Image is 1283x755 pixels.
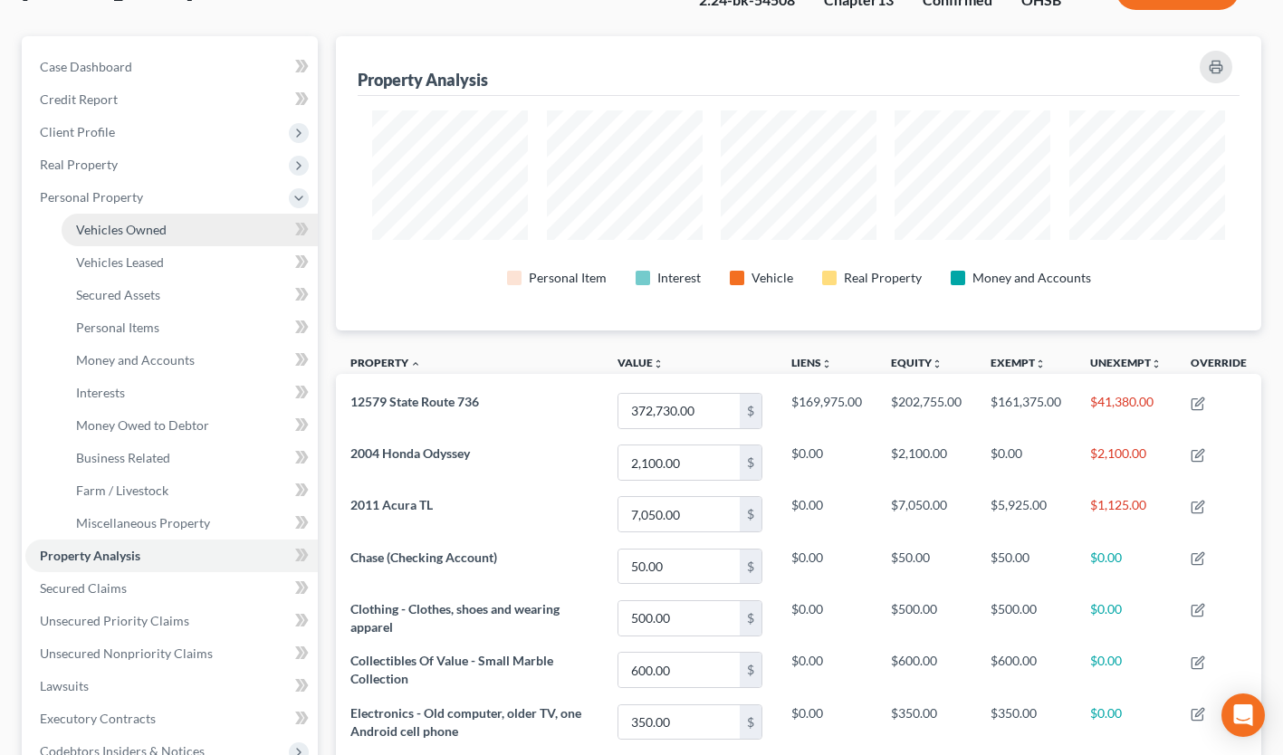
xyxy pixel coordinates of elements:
[618,445,740,480] input: 0.00
[972,269,1091,287] div: Money and Accounts
[777,696,876,748] td: $0.00
[76,417,209,433] span: Money Owed to Debtor
[76,450,170,465] span: Business Related
[976,645,1076,696] td: $600.00
[618,394,740,428] input: 0.00
[350,497,433,512] span: 2011 Acura TL
[40,189,143,205] span: Personal Property
[777,645,876,696] td: $0.00
[410,358,421,369] i: expand_less
[618,550,740,584] input: 0.00
[40,580,127,596] span: Secured Claims
[1151,358,1162,369] i: unfold_more
[1221,693,1265,737] div: Open Intercom Messenger
[62,409,318,442] a: Money Owed to Debtor
[40,678,89,693] span: Lawsuits
[350,394,479,409] span: 12579 State Route 736
[876,385,976,436] td: $202,755.00
[40,157,118,172] span: Real Property
[618,705,740,740] input: 0.00
[876,592,976,644] td: $500.00
[653,358,664,369] i: unfold_more
[876,489,976,540] td: $7,050.00
[25,670,318,702] a: Lawsuits
[991,356,1046,369] a: Exemptunfold_more
[62,377,318,409] a: Interests
[62,344,318,377] a: Money and Accounts
[529,269,607,287] div: Personal Item
[40,124,115,139] span: Client Profile
[62,311,318,344] a: Personal Items
[1076,592,1176,644] td: $0.00
[62,474,318,507] a: Farm / Livestock
[740,497,761,531] div: $
[1076,696,1176,748] td: $0.00
[25,540,318,572] a: Property Analysis
[40,91,118,107] span: Credit Report
[1076,540,1176,592] td: $0.00
[1035,358,1046,369] i: unfold_more
[1090,356,1162,369] a: Unexemptunfold_more
[777,540,876,592] td: $0.00
[350,601,560,635] span: Clothing - Clothes, shoes and wearing apparel
[932,358,943,369] i: unfold_more
[976,385,1076,436] td: $161,375.00
[1076,437,1176,489] td: $2,100.00
[350,653,553,686] span: Collectibles Of Value - Small Marble Collection
[740,550,761,584] div: $
[976,696,1076,748] td: $350.00
[40,59,132,74] span: Case Dashboard
[62,279,318,311] a: Secured Assets
[844,269,922,287] div: Real Property
[876,437,976,489] td: $2,100.00
[25,51,318,83] a: Case Dashboard
[976,592,1076,644] td: $500.00
[1176,345,1261,386] th: Override
[876,540,976,592] td: $50.00
[350,445,470,461] span: 2004 Honda Odyssey
[752,269,793,287] div: Vehicle
[1076,645,1176,696] td: $0.00
[25,83,318,116] a: Credit Report
[40,645,213,661] span: Unsecured Nonpriority Claims
[657,269,701,287] div: Interest
[791,356,832,369] a: Liensunfold_more
[618,653,740,687] input: 0.00
[777,592,876,644] td: $0.00
[740,705,761,740] div: $
[740,445,761,480] div: $
[76,287,160,302] span: Secured Assets
[76,352,195,368] span: Money and Accounts
[350,356,421,369] a: Property expand_less
[76,320,159,335] span: Personal Items
[358,69,488,91] div: Property Analysis
[25,572,318,605] a: Secured Claims
[618,601,740,636] input: 0.00
[76,385,125,400] span: Interests
[976,489,1076,540] td: $5,925.00
[40,548,140,563] span: Property Analysis
[976,540,1076,592] td: $50.00
[40,711,156,726] span: Executory Contracts
[740,394,761,428] div: $
[76,515,210,530] span: Miscellaneous Property
[976,437,1076,489] td: $0.00
[777,385,876,436] td: $169,975.00
[876,645,976,696] td: $600.00
[76,254,164,270] span: Vehicles Leased
[25,702,318,735] a: Executory Contracts
[62,507,318,540] a: Miscellaneous Property
[350,705,581,739] span: Electronics - Old computer, older TV, one Android cell phone
[76,222,167,237] span: Vehicles Owned
[740,653,761,687] div: $
[62,246,318,279] a: Vehicles Leased
[40,613,189,628] span: Unsecured Priority Claims
[618,497,740,531] input: 0.00
[62,442,318,474] a: Business Related
[76,483,168,498] span: Farm / Livestock
[777,437,876,489] td: $0.00
[821,358,832,369] i: unfold_more
[1076,489,1176,540] td: $1,125.00
[777,489,876,540] td: $0.00
[740,601,761,636] div: $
